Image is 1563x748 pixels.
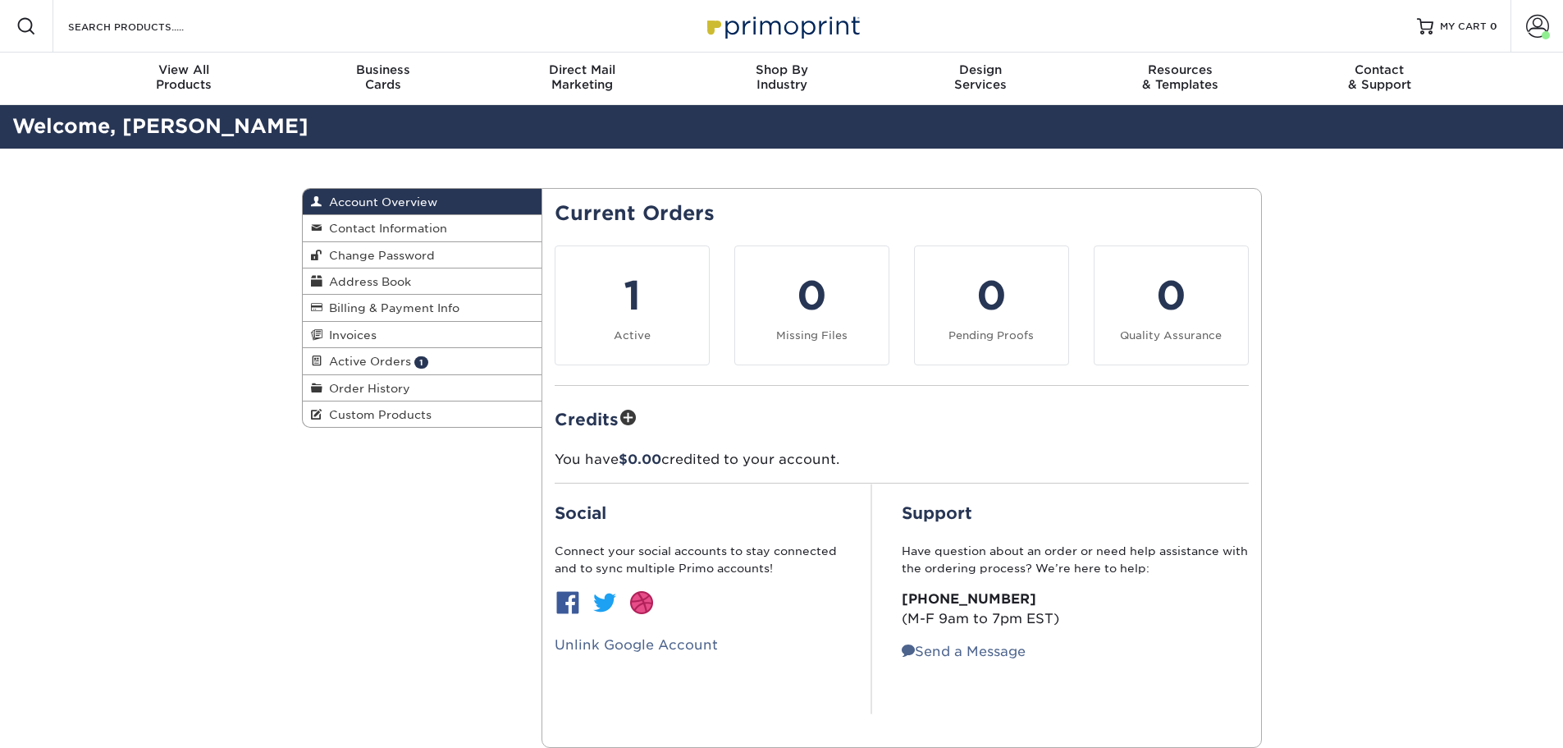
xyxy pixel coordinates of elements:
[914,246,1069,365] a: 0 Pending Proofs
[482,62,682,77] span: Direct Mail
[303,402,542,427] a: Custom Products
[700,8,864,44] img: Primoprint
[283,53,482,105] a: BusinessCards
[1280,62,1479,77] span: Contact
[322,195,437,209] span: Account Overview
[322,382,410,395] span: Order History
[555,590,581,616] img: btn-facebook.jpg
[1104,266,1238,325] div: 0
[1120,329,1222,342] small: Quality Assurance
[322,301,459,314] span: Billing & Payment Info
[303,189,542,215] a: Account Overview
[1280,53,1479,105] a: Contact& Support
[555,202,1249,226] h2: Current Orders
[482,62,682,92] div: Marketing
[322,249,435,262] span: Change Password
[948,329,1034,342] small: Pending Proofs
[682,53,881,105] a: Shop ByIndustry
[322,222,447,235] span: Contact Information
[902,590,1249,629] p: (M-F 9am to 7pm EST)
[85,62,284,77] span: View All
[619,452,661,467] span: $0.00
[902,591,1036,607] strong: [PHONE_NUMBER]
[303,348,542,374] a: Active Orders 1
[555,246,710,365] a: 1 Active
[745,266,879,325] div: 0
[303,295,542,321] a: Billing & Payment Info
[322,275,411,288] span: Address Book
[414,356,428,369] span: 1
[85,53,284,105] a: View AllProducts
[322,408,432,421] span: Custom Products
[1490,21,1497,32] span: 0
[1094,246,1249,365] a: 0 Quality Assurance
[283,62,482,77] span: Business
[66,16,226,36] input: SEARCH PRODUCTS.....
[902,543,1249,576] p: Have question about an order or need help assistance with the ordering process? We’re here to help:
[682,62,881,92] div: Industry
[283,62,482,92] div: Cards
[592,590,618,616] img: btn-twitter.jpg
[902,644,1026,659] a: Send a Message
[1440,20,1487,34] span: MY CART
[303,268,542,295] a: Address Book
[682,62,881,77] span: Shop By
[303,215,542,241] a: Contact Information
[614,329,651,342] small: Active
[555,406,1249,431] h2: Credits
[881,62,1081,77] span: Design
[628,590,655,616] img: btn-dribbble.jpg
[555,637,718,653] a: Unlink Google Account
[555,503,842,523] h2: Social
[1081,62,1280,92] div: & Templates
[1280,62,1479,92] div: & Support
[1081,62,1280,77] span: Resources
[1081,53,1280,105] a: Resources& Templates
[482,53,682,105] a: Direct MailMarketing
[555,543,842,576] p: Connect your social accounts to stay connected and to sync multiple Primo accounts!
[555,450,1249,470] p: You have credited to your account.
[925,266,1058,325] div: 0
[902,503,1249,523] h2: Support
[776,329,848,342] small: Missing Files
[303,322,542,348] a: Invoices
[322,328,377,342] span: Invoices
[303,242,542,268] a: Change Password
[881,53,1081,105] a: DesignServices
[881,62,1081,92] div: Services
[322,355,411,368] span: Active Orders
[303,375,542,402] a: Order History
[565,266,699,325] div: 1
[734,246,889,365] a: 0 Missing Files
[85,62,284,92] div: Products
